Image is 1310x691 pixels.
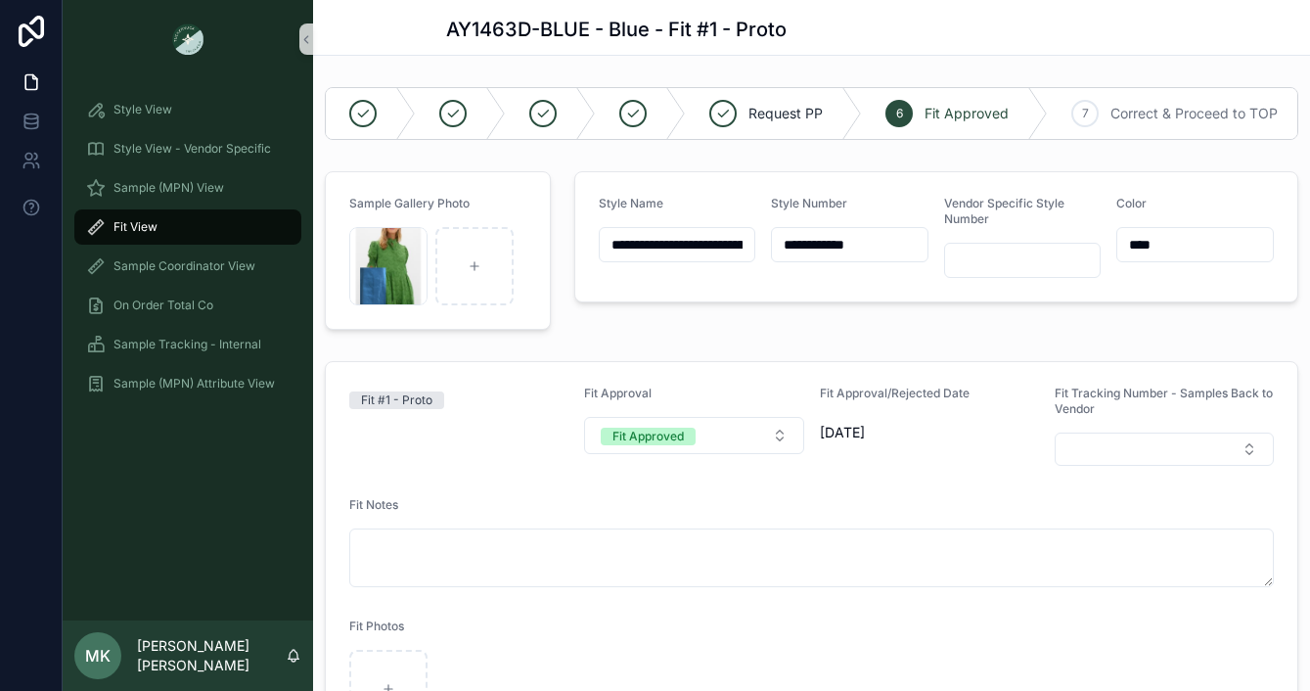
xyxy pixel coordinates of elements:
[74,327,301,362] a: Sample Tracking - Internal
[599,196,663,210] span: Style Name
[113,376,275,392] span: Sample (MPN) Attribute View
[896,106,903,121] span: 6
[74,170,301,206] a: Sample (MPN) View
[113,141,271,157] span: Style View - Vendor Specific
[1055,433,1274,466] button: Select Button
[113,337,261,352] span: Sample Tracking - Internal
[113,102,172,117] span: Style View
[771,196,847,210] span: Style Number
[74,131,301,166] a: Style View - Vendor Specific
[85,644,111,668] span: MK
[349,619,404,633] span: Fit Photos
[1110,104,1278,123] span: Correct & Proceed to TOP
[584,386,652,400] span: Fit Approval
[172,23,203,55] img: App logo
[113,180,224,196] span: Sample (MPN) View
[361,392,432,409] div: Fit #1 - Proto
[137,636,286,675] p: [PERSON_NAME] [PERSON_NAME]
[349,497,398,512] span: Fit Notes
[113,298,213,313] span: On Order Total Co
[74,209,301,245] a: Fit View
[1116,196,1147,210] span: Color
[113,219,158,235] span: Fit View
[113,258,255,274] span: Sample Coordinator View
[74,92,301,127] a: Style View
[74,366,301,401] a: Sample (MPN) Attribute View
[1055,386,1273,416] span: Fit Tracking Number - Samples Back to Vendor
[74,249,301,284] a: Sample Coordinator View
[612,428,684,445] div: Fit Approved
[446,16,787,43] h1: AY1463D-BLUE - Blue - Fit #1 - Proto
[748,104,823,123] span: Request PP
[349,196,470,210] span: Sample Gallery Photo
[820,423,1039,442] span: [DATE]
[584,417,803,454] button: Select Button
[820,386,970,400] span: Fit Approval/Rejected Date
[925,104,1009,123] span: Fit Approved
[74,288,301,323] a: On Order Total Co
[944,196,1064,226] span: Vendor Specific Style Number
[63,78,313,621] div: scrollable content
[1082,106,1089,121] span: 7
